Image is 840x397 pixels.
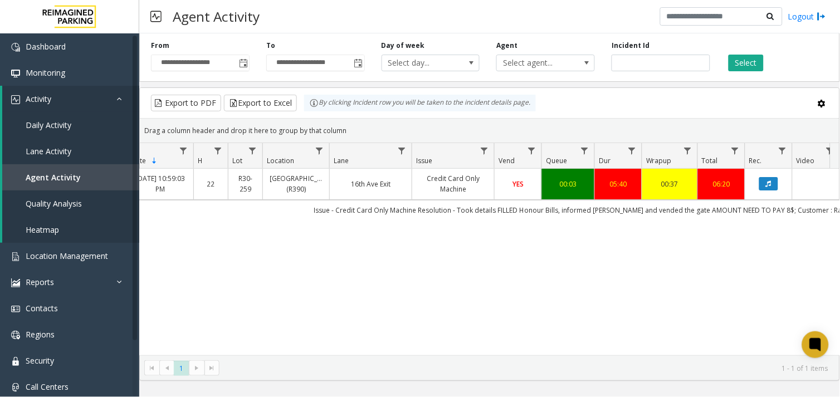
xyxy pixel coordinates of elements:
img: 'icon' [11,305,20,313]
span: Issue [416,156,432,165]
label: Day of week [382,41,425,51]
a: Lane Activity [2,138,139,164]
img: logout [817,11,826,22]
img: 'icon' [11,278,20,287]
img: 'icon' [11,95,20,104]
a: 00:03 [549,179,588,189]
span: Dur [599,156,611,165]
h3: Agent Activity [167,3,265,30]
span: Quality Analysis [26,198,82,209]
a: YES [501,179,535,189]
a: 06:20 [705,179,738,189]
button: Export to Excel [224,95,297,111]
label: Incident Id [612,41,649,51]
span: Regions [26,329,55,340]
a: 05:40 [602,179,635,189]
a: 16th Ave Exit [336,179,405,189]
span: Activity [26,94,51,104]
img: 'icon' [11,43,20,52]
span: Sortable [150,156,159,165]
span: Location Management [26,251,108,261]
span: Page 1 [174,361,189,376]
img: 'icon' [11,357,20,366]
img: 'icon' [11,252,20,261]
img: 'icon' [11,69,20,78]
a: Activity [2,86,139,112]
a: Video Filter Menu [822,143,837,158]
a: Vend Filter Menu [524,143,539,158]
a: [GEOGRAPHIC_DATA] (R390) [270,173,323,194]
a: Location Filter Menu [312,143,327,158]
span: Heatmap [26,224,59,235]
span: Select agent... [497,55,575,71]
a: R30-259 [235,173,256,194]
kendo-pager-info: 1 - 1 of 1 items [226,364,828,373]
a: Total Filter Menu [727,143,743,158]
span: Contacts [26,303,58,313]
a: Credit Card Only Machine [419,173,487,194]
a: Wrapup Filter Menu [680,143,695,158]
span: Video [797,156,815,165]
img: infoIcon.svg [310,99,319,107]
a: Queue Filter Menu [577,143,592,158]
span: Reports [26,277,54,287]
span: Location [267,156,294,165]
a: [DATE] 10:59:03 PM [134,173,187,194]
span: YES [512,179,524,189]
span: Select day... [382,55,460,71]
a: 00:37 [649,179,691,189]
span: Vend [499,156,515,165]
a: Date Filter Menu [176,143,191,158]
a: Rec. Filter Menu [775,143,790,158]
a: Heatmap [2,217,139,243]
a: Agent Activity [2,164,139,190]
a: H Filter Menu [211,143,226,158]
div: By clicking Incident row you will be taken to the incident details page. [304,95,536,111]
button: Select [729,55,764,71]
label: To [266,41,275,51]
span: Security [26,355,54,366]
span: Rec. [749,156,762,165]
span: Monitoring [26,67,65,78]
a: Logout [788,11,826,22]
span: Lane [334,156,349,165]
label: From [151,41,169,51]
span: Queue [546,156,567,165]
span: Daily Activity [26,120,71,130]
a: Lot Filter Menu [245,143,260,158]
span: Agent Activity [26,172,81,183]
span: H [198,156,203,165]
a: Quality Analysis [2,190,139,217]
img: 'icon' [11,383,20,392]
button: Export to PDF [151,95,221,111]
a: 22 [201,179,221,189]
div: Data table [140,143,839,355]
div: Drag a column header and drop it here to group by that column [140,121,839,140]
label: Agent [496,41,517,51]
span: Call Centers [26,381,69,392]
span: Toggle popup [237,55,249,71]
span: Total [702,156,718,165]
a: Issue Filter Menu [477,143,492,158]
span: Dashboard [26,41,66,52]
img: pageIcon [150,3,162,30]
a: Lane Filter Menu [394,143,409,158]
span: Wrapup [646,156,672,165]
span: Lot [232,156,242,165]
img: 'icon' [11,331,20,340]
span: Lane Activity [26,146,71,156]
a: Dur Filter Menu [624,143,639,158]
span: Toggle popup [352,55,364,71]
a: Daily Activity [2,112,139,138]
